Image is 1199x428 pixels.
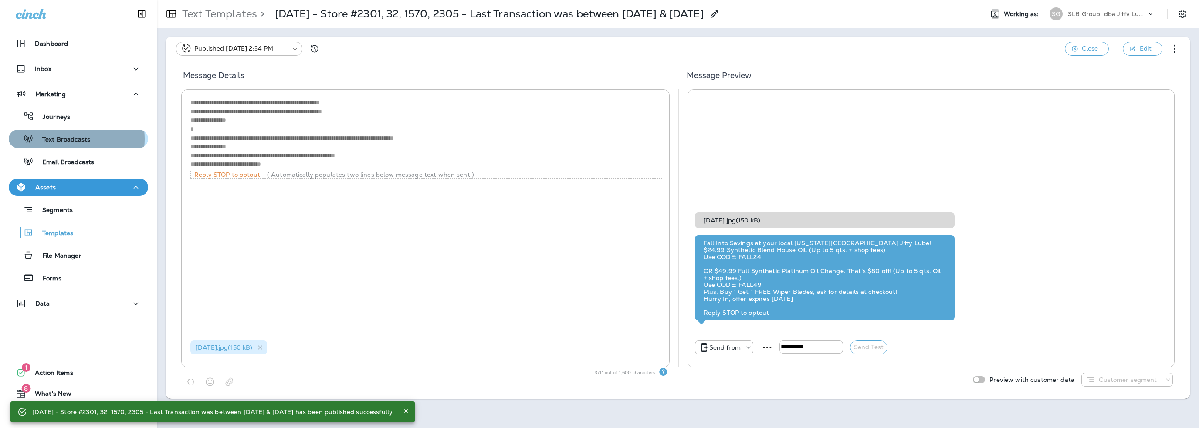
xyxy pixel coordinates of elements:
[1082,43,1098,54] span: Close
[659,367,667,376] div: Text Segments Text messages are billed per segment. A single segment is typically 160 characters,...
[1004,10,1041,18] span: Working as:
[9,152,148,171] button: Email Broadcasts
[704,239,946,316] div: Fall Into Savings at your local [US_STATE][GEOGRAPHIC_DATA] Jiffy Lube! $24.99 Synthetic Blend Ho...
[676,68,1183,89] h5: Message Preview
[9,269,148,287] button: Forms
[9,200,148,219] button: Segments
[9,130,148,148] button: Text Broadcasts
[22,363,30,372] span: 1
[179,7,257,20] p: Text Templates
[34,136,90,144] p: Text Broadcasts
[9,179,148,196] button: Assets
[26,390,71,401] span: What's New
[32,404,394,420] div: [DATE] - Store #2301, 32, 1570, 2305 - Last Transaction was between [DATE] & [DATE] has been publ...
[595,369,659,376] p: 371 * out of 1,600 characters
[34,275,61,283] p: Forms
[9,406,148,423] button: Support
[9,223,148,242] button: Templates
[191,171,267,178] p: Reply STOP to optout
[21,384,30,393] span: 8
[9,35,148,52] button: Dashboard
[34,229,73,238] p: Templates
[9,60,148,78] button: Inbox
[35,300,50,307] p: Data
[1050,7,1063,20] div: SG
[275,7,704,20] div: 9-19-25 - Store #2301, 32, 1570, 2305 - Last Transaction was between March 18, 2024 & August 18, ...
[985,376,1074,383] p: Preview with customer data
[35,40,68,47] p: Dashboard
[196,344,253,351] span: [DATE].jpg ( 150 kB )
[9,295,148,312] button: Data
[9,385,148,402] button: 8What's New
[275,7,704,20] p: [DATE] - Store #2301, 32, 1570, 2305 - Last Transaction was between [DATE] & [DATE]
[1175,6,1190,22] button: Settings
[1068,10,1146,17] p: SLB Group, dba Jiffy Lube
[1065,42,1109,56] button: Close
[9,246,148,264] button: File Manager
[34,206,73,215] p: Segments
[194,44,273,53] span: Published [DATE] 2:34 PM
[9,107,148,125] button: Journeys
[35,184,56,191] p: Assets
[129,5,154,23] button: Collapse Sidebar
[9,85,148,103] button: Marketing
[401,406,411,416] button: Close
[257,7,264,20] p: >
[1099,376,1157,383] p: Customer segment
[1123,42,1162,56] button: Edit
[267,171,474,178] p: ( Automatically populates two lines below message text when sent )
[9,364,148,381] button: 1Action Items
[35,65,51,72] p: Inbox
[190,340,267,354] div: [DATE].jpg(150 kB)
[1140,43,1152,54] span: Edit
[709,344,741,351] p: Send from
[173,68,676,89] h5: Message Details
[695,212,955,228] div: [DATE].jpg ( 150 kB )
[34,113,70,121] p: Journeys
[34,158,94,167] p: Email Broadcasts
[26,369,73,380] span: Action Items
[35,91,66,98] p: Marketing
[34,252,81,260] p: File Manager
[306,40,323,57] button: View Changelog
